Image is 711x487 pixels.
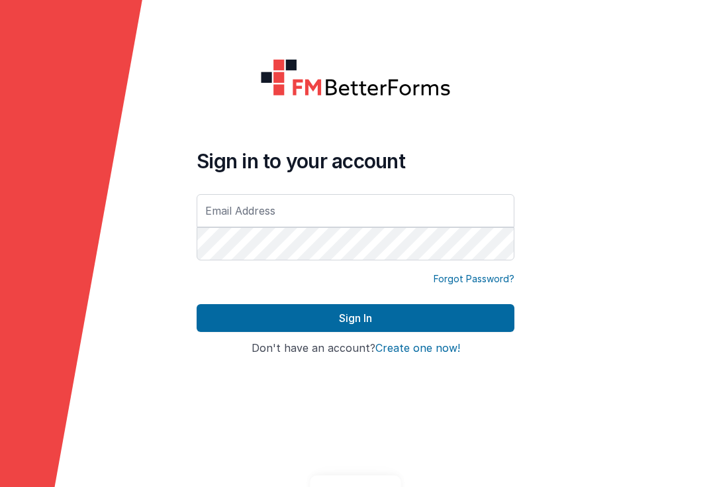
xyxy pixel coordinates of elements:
h4: Don't have an account? [197,343,514,354]
button: Sign In [197,304,514,332]
a: Forgot Password? [434,272,514,286]
h4: Sign in to your account [197,149,514,173]
input: Email Address [197,194,514,227]
button: Create one now! [375,343,460,354]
